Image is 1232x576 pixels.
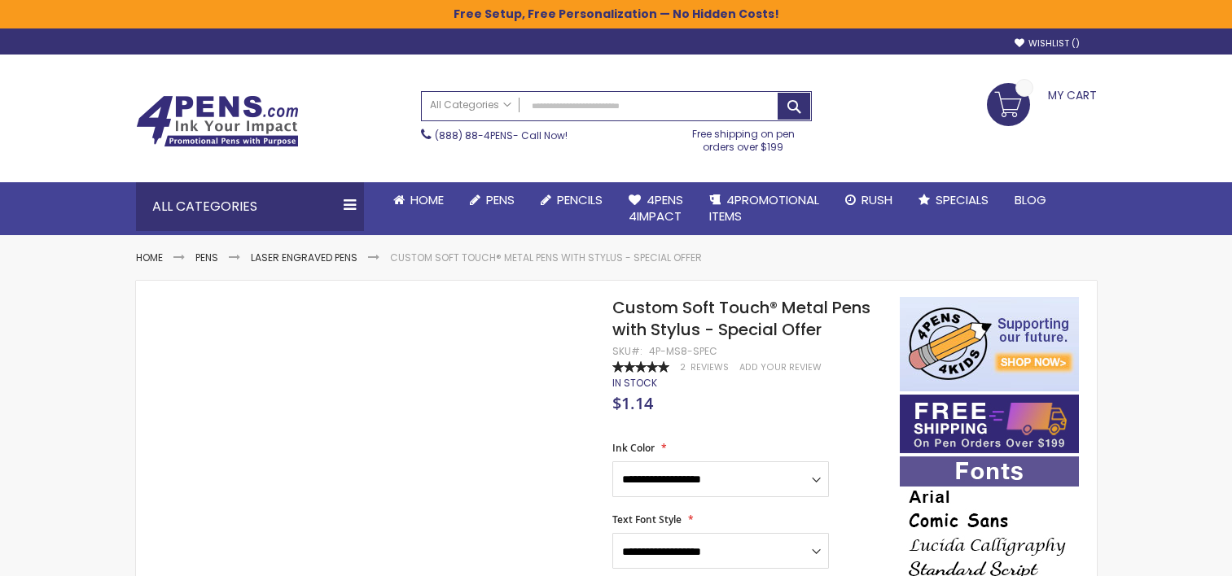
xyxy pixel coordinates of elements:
span: Home [410,191,444,208]
a: Pencils [528,182,616,218]
span: 4Pens 4impact [629,191,683,225]
div: All Categories [136,182,364,231]
img: 4pens 4 kids [900,297,1079,391]
strong: SKU [612,344,642,358]
a: 4Pens4impact [616,182,696,235]
span: Custom Soft Touch® Metal Pens with Stylus - Special Offer [612,296,870,341]
a: Blog [1002,182,1059,218]
span: Blog [1015,191,1046,208]
a: Rush [832,182,905,218]
span: All Categories [430,98,511,111]
div: 100% [612,361,669,373]
a: Pens [195,251,218,264]
span: 2 [680,361,686,373]
div: Free shipping on pen orders over $199 [675,121,812,154]
span: 4PROMOTIONAL ITEMS [709,191,819,225]
a: Home [380,182,457,218]
span: In stock [612,376,657,390]
a: Laser Engraved Pens [251,251,357,264]
span: Rush [862,191,892,208]
a: 2 Reviews [680,361,731,373]
span: $1.14 [612,392,653,414]
img: Free shipping on orders over $199 [900,395,1079,453]
span: Text Font Style [612,513,682,526]
span: Ink Color [612,441,655,455]
span: Reviews [691,361,729,373]
img: 4Pens Custom Pens and Promotional Products [136,95,299,147]
span: Pencils [557,191,603,208]
a: Home [136,251,163,264]
a: Specials [905,182,1002,218]
span: - Call Now! [435,129,568,142]
a: Add Your Review [739,361,822,373]
div: 4P-MS8-SPEC [649,345,717,358]
a: (888) 88-4PENS [435,129,513,142]
a: Pens [457,182,528,218]
a: 4PROMOTIONALITEMS [696,182,832,235]
span: Pens [486,191,515,208]
li: Custom Soft Touch® Metal Pens with Stylus - Special Offer [390,251,702,264]
div: Availability [612,377,657,390]
a: All Categories [422,92,520,119]
a: Wishlist [1015,37,1080,50]
span: Specials [936,191,989,208]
